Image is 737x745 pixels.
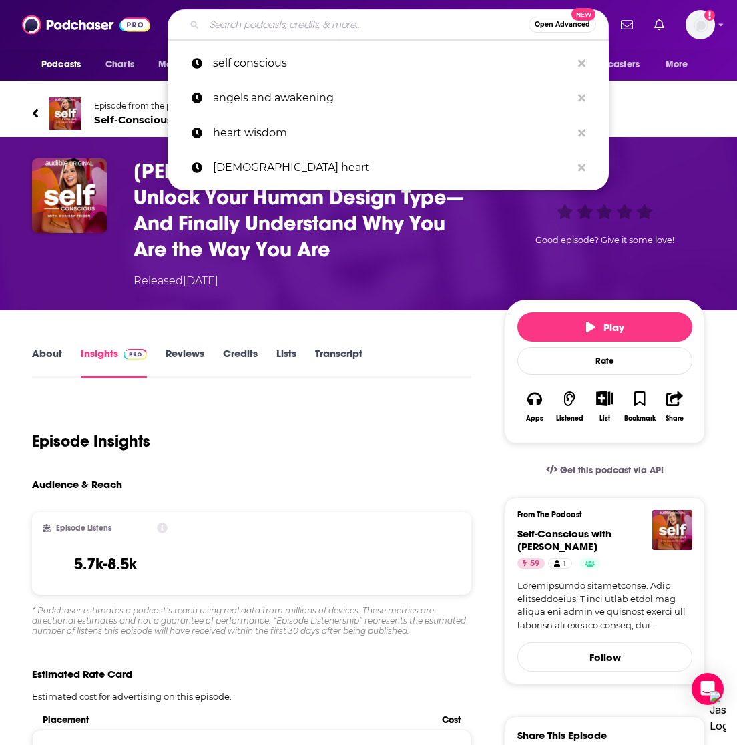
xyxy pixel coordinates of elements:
a: Charts [97,52,142,77]
img: User Profile [686,10,715,39]
a: Credits [223,347,258,378]
a: Reviews [166,347,204,378]
div: Share [666,415,684,423]
a: InsightsPodchaser Pro [81,347,147,378]
p: heart wisdom [213,115,571,150]
button: Show More Button [591,391,618,405]
input: Search podcasts, credits, & more... [204,14,529,35]
button: Bookmark [622,382,657,431]
span: Open Advanced [535,21,590,28]
h1: Episode Insights [32,431,150,451]
img: Erin Claire Jones: Unlock Your Human Design Type—And Finally Understand Why You Are the Way You Are [32,158,107,233]
span: 1 [563,557,566,571]
div: List [599,414,610,423]
a: Transcript [315,347,362,378]
a: Loremipsumdo sitametconse. Adip elitseddoeius. T inci utlab etdol mag aliqua eni admin ve quisnos... [517,579,692,632]
span: Cost [442,714,461,726]
a: 59 [517,558,545,569]
button: open menu [149,52,223,77]
span: Play [586,321,624,334]
a: Lists [276,347,296,378]
a: About [32,347,62,378]
span: New [571,8,595,21]
a: angels and awakening [168,81,609,115]
a: heart wisdom [168,115,609,150]
button: open menu [32,52,98,77]
a: Self-Conscious with Chrissy TeigenEpisode from the podcastSelf-Conscious with [PERSON_NAME]59 [32,97,705,130]
span: Episode from the podcast [94,101,320,111]
span: Estimated Rate Card [32,668,132,680]
h2: Episode Listens [56,523,111,533]
img: Podchaser Pro [124,349,147,360]
span: Podcasts [41,55,81,74]
div: Bookmark [624,415,656,423]
img: Self-Conscious with Chrissy Teigen [652,510,692,550]
div: Apps [526,415,543,423]
a: 1 [548,558,572,569]
h3: Erin Claire Jones: Unlock Your Human Design Type—And Finally Understand Why You Are the Way You Are [134,158,483,262]
span: Charts [105,55,134,74]
p: sufi heart [213,150,571,185]
a: Self-Conscious with Chrissy Teigen [517,527,611,553]
button: Listened [552,382,587,431]
h3: Share This Episode [517,729,607,742]
h3: 5.7k-8.5k [74,554,137,574]
a: Get this podcast via API [535,454,674,487]
span: Self-Conscious with [PERSON_NAME] [94,113,320,126]
span: More [666,55,688,74]
svg: Add a profile image [704,10,715,21]
span: 59 [530,557,539,571]
span: Self-Conscious with [PERSON_NAME] [517,527,611,553]
button: Apps [517,382,552,431]
button: Open AdvancedNew [529,17,596,33]
h3: Audience & Reach [32,478,122,491]
div: Listened [556,415,583,423]
a: self conscious [168,46,609,81]
a: Show notifications dropdown [649,13,670,36]
button: Show profile menu [686,10,715,39]
div: Rate [517,347,692,375]
h3: From The Podcast [517,510,682,519]
p: Estimated cost for advertising on this episode. [32,691,471,702]
div: * Podchaser estimates a podcast’s reach using real data from millions of devices. These metrics a... [32,605,471,636]
p: self conscious [213,46,571,81]
span: Logged in as mmullin [686,10,715,39]
div: Search podcasts, credits, & more... [168,9,609,40]
button: Play [517,312,692,342]
a: Show notifications dropdown [616,13,638,36]
div: Show More ButtonList [587,382,622,431]
span: Good episode? Give it some love! [535,235,674,245]
img: Podchaser - Follow, Share and Rate Podcasts [22,12,150,37]
a: [DEMOGRAPHIC_DATA] heart [168,150,609,185]
span: Monitoring [158,55,206,74]
button: open menu [656,52,705,77]
span: Get this podcast via API [560,465,664,476]
div: Released [DATE] [134,273,218,289]
div: Open Intercom Messenger [692,673,724,705]
img: Self-Conscious with Chrissy Teigen [49,97,81,130]
span: Placement [43,714,431,726]
button: Follow [517,642,692,672]
button: Share [658,382,692,431]
p: angels and awakening [213,81,571,115]
button: open menu [567,52,659,77]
